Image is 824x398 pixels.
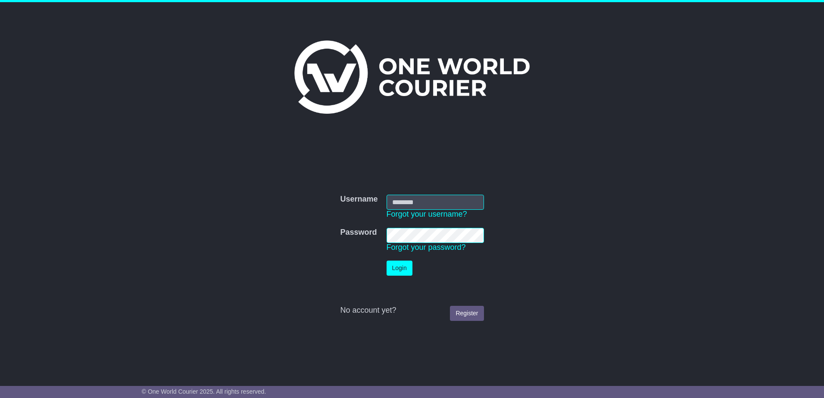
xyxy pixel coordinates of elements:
span: © One World Courier 2025. All rights reserved. [142,388,266,395]
label: Password [340,228,377,237]
a: Register [450,306,484,321]
button: Login [387,261,412,276]
div: No account yet? [340,306,484,315]
img: One World [294,40,530,114]
a: Forgot your password? [387,243,466,252]
label: Username [340,195,378,204]
a: Forgot your username? [387,210,467,218]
